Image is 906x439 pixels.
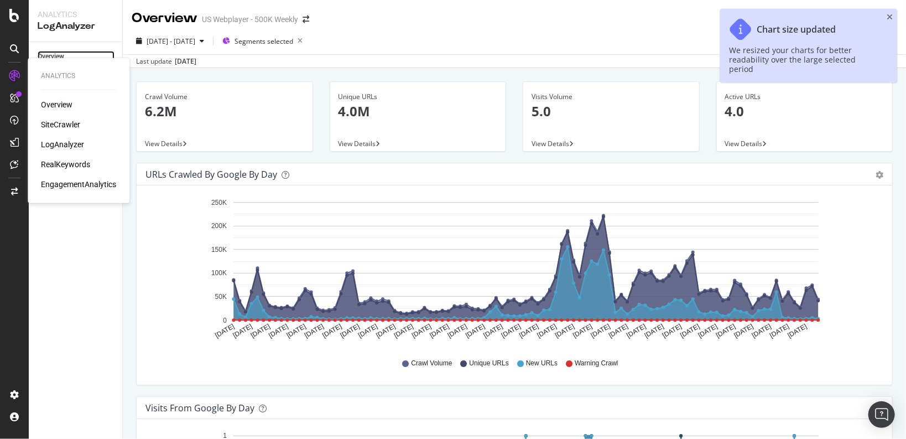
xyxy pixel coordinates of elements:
span: View Details [532,139,569,148]
a: Overview [38,51,114,63]
text: [DATE] [590,322,612,339]
button: [DATE] - [DATE] [132,32,209,50]
text: [DATE] [715,322,737,339]
div: gear [876,171,883,179]
a: LogAnalyzer [41,139,84,150]
div: [DATE] [175,56,196,66]
span: Unique URLs [470,359,509,368]
text: [DATE] [768,322,790,339]
text: [DATE] [375,322,397,339]
div: Visits from Google by day [145,402,254,414]
div: arrow-right-arrow-left [303,16,309,23]
text: 0 [223,317,227,324]
text: [DATE] [536,322,558,339]
text: [DATE] [446,322,468,339]
text: [DATE] [285,322,308,339]
text: [DATE] [267,322,289,339]
text: [DATE] [321,322,343,339]
span: [DATE] - [DATE] [147,37,195,46]
a: RealKeywords [41,159,90,170]
div: close toast [887,13,893,21]
text: [DATE] [607,322,629,339]
span: View Details [725,139,763,148]
text: [DATE] [429,322,451,339]
text: [DATE] [410,322,433,339]
text: 100K [211,270,227,277]
text: [DATE] [214,322,236,339]
text: [DATE] [679,322,701,339]
text: [DATE] [554,322,576,339]
text: 50K [215,293,227,301]
text: [DATE] [500,322,522,339]
div: Active URLs [725,92,884,102]
text: [DATE] [303,322,325,339]
text: 200K [211,223,227,230]
span: View Details [339,139,376,148]
div: Analytics [38,9,113,20]
div: Chart size updated [757,24,836,35]
text: [DATE] [626,322,648,339]
text: [DATE] [643,322,665,339]
text: [DATE] [393,322,415,339]
a: Overview [41,99,72,110]
p: 5.0 [532,102,691,121]
text: [DATE] [733,322,755,339]
p: 4.0M [339,102,498,121]
div: Crawl Volume [145,92,304,102]
span: New URLs [526,359,558,368]
text: [DATE] [249,322,272,339]
text: [DATE] [697,322,719,339]
div: We resized your charts for better readability over the large selected period [729,45,877,74]
div: URLs Crawled by Google by day [145,169,277,180]
text: [DATE] [787,322,809,339]
div: Analytics [41,71,116,81]
span: Segments selected [235,37,293,46]
a: EngagementAnalytics [41,179,116,190]
text: [DATE] [572,322,594,339]
svg: A chart. [145,194,877,348]
a: SiteCrawler [41,119,80,130]
text: [DATE] [464,322,486,339]
text: [DATE] [518,322,540,339]
div: US Webplayer - 500K Weekly [202,14,298,25]
div: Last update [136,56,196,66]
button: Segments selected [218,32,307,50]
text: [DATE] [357,322,379,339]
text: [DATE] [339,322,361,339]
text: [DATE] [232,322,254,339]
p: 4.0 [725,102,884,121]
text: [DATE] [661,322,683,339]
p: 6.2M [145,102,304,121]
span: Warning Crawl [575,359,618,368]
span: View Details [145,139,183,148]
div: Unique URLs [339,92,498,102]
text: [DATE] [751,322,773,339]
text: 150K [211,246,227,254]
span: Crawl Volume [411,359,452,368]
text: [DATE] [482,322,504,339]
div: Open Intercom Messenger [868,401,895,428]
div: Visits Volume [532,92,691,102]
text: 250K [211,199,227,206]
div: Overview [38,51,64,63]
div: Overview [132,9,197,28]
div: LogAnalyzer [38,20,113,33]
